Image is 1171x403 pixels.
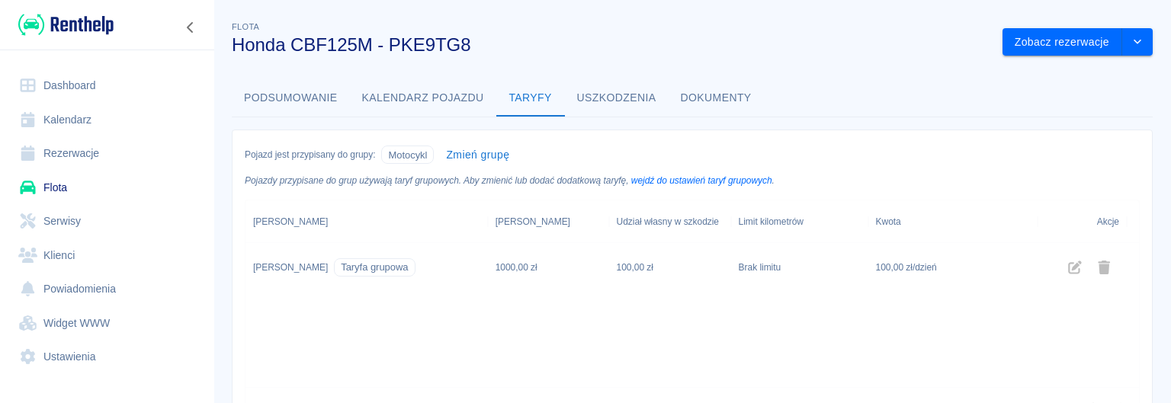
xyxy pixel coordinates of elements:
[496,200,570,243] div: [PERSON_NAME]
[876,261,937,274] p: 100,00 zł / dzień
[18,12,114,37] img: Renthelp logo
[245,148,375,162] p: Pojazd jest przypisany do grupy:
[350,80,496,117] button: Kalendarz pojazdu
[232,80,350,117] button: Podsumowanie
[876,200,901,243] div: Kwota
[12,69,202,103] a: Dashboard
[12,136,202,171] a: Rezerwacje
[609,200,731,243] div: Udział własny w szkodzie
[232,22,259,31] span: Flota
[669,80,764,117] button: Dokumenty
[565,80,669,117] button: Uszkodzenia
[868,200,1038,243] div: Kwota
[232,34,990,56] h3: Honda CBF125M - PKE9TG8
[731,200,868,243] div: Limit kilometrów
[335,261,414,274] span: Taryfa grupowa
[496,80,565,117] button: Taryfy
[1038,200,1127,243] div: Akcje
[12,238,202,273] a: Klienci
[617,261,653,274] p: 100,00 zł
[12,12,114,37] a: Renthelp logo
[731,243,868,292] div: Brak limitu
[1097,200,1119,243] div: Akcje
[12,171,202,205] a: Flota
[253,258,415,277] div: [PERSON_NAME]
[617,200,719,243] div: Udział własny w szkodzie
[440,142,515,168] button: Zmień grupę
[631,174,772,187] button: wejdź do ustawień taryf grupowych
[12,340,202,374] a: Ustawienia
[12,204,202,238] a: Serwisy
[496,261,537,274] p: 1000,00 zł
[1003,28,1122,56] button: Zobacz rezerwacje
[179,18,202,37] button: Zwiń nawigację
[245,174,1140,188] p: Pojazdy przypisane do grup używają taryf grupowych. Aby zmienić lub dodać dodatkową taryfę, .
[253,200,328,243] div: [PERSON_NAME]
[12,103,202,137] a: Kalendarz
[488,200,609,243] div: Kaucja
[739,200,804,243] div: Limit kilometrów
[382,147,433,163] span: Motocykl
[1122,28,1153,56] button: drop-down
[12,306,202,341] a: Widget WWW
[245,200,488,243] div: Nazwa taryfy
[12,272,202,306] a: Powiadomienia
